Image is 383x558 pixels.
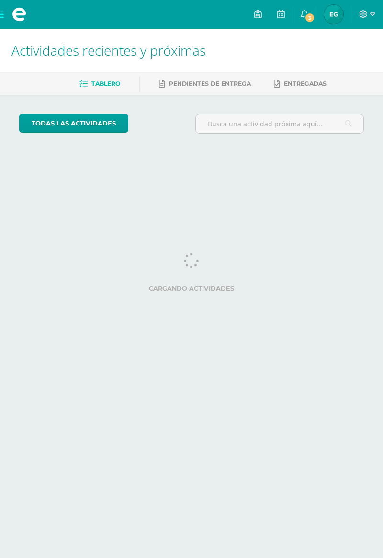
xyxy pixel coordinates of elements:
[159,76,251,91] a: Pendientes de entrega
[324,5,343,24] img: a28feb5e9254d2fc6a7d08f13ef48b4c.png
[19,285,364,292] label: Cargando actividades
[196,114,363,133] input: Busca una actividad próxima aquí...
[11,41,206,59] span: Actividades recientes y próximas
[91,80,120,87] span: Tablero
[274,76,327,91] a: Entregadas
[169,80,251,87] span: Pendientes de entrega
[79,76,120,91] a: Tablero
[304,12,315,23] span: 3
[19,114,128,133] a: todas las Actividades
[284,80,327,87] span: Entregadas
